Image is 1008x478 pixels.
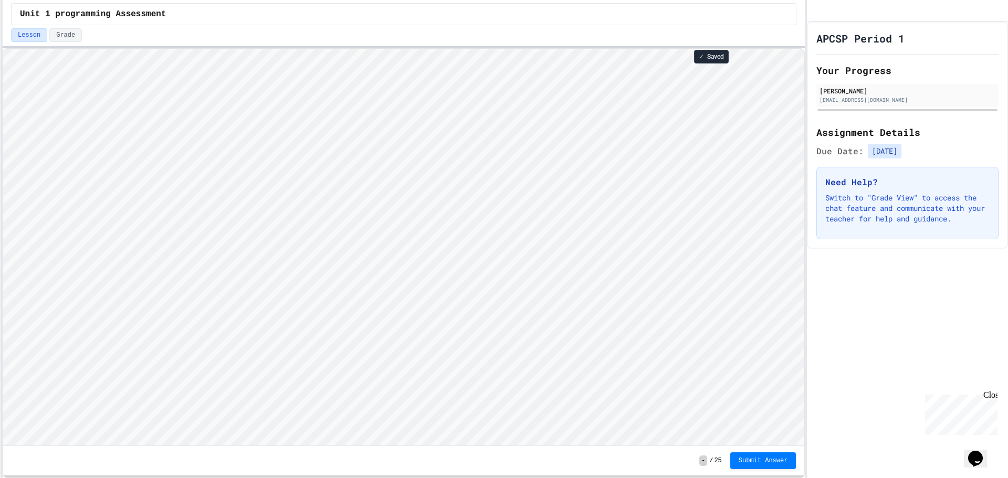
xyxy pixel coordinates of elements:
h2: Your Progress [816,63,999,78]
span: Submit Answer [739,456,788,465]
div: [PERSON_NAME] [820,86,995,95]
span: Due Date: [816,145,864,157]
div: Chat with us now!Close [4,4,72,67]
h1: APCSP Period 1 [816,31,905,46]
iframe: chat widget [921,390,997,435]
span: 25 [714,456,721,465]
span: - [699,455,707,466]
button: Submit Answer [730,452,796,469]
iframe: To enrich screen reader interactions, please activate Accessibility in Grammarly extension settings [3,49,804,445]
span: ✓ [699,52,704,61]
div: [EMAIL_ADDRESS][DOMAIN_NAME] [820,96,995,104]
span: Saved [707,52,724,61]
button: Lesson [11,28,47,42]
button: Grade [49,28,82,42]
span: Unit 1 programming Assessment [20,8,166,20]
span: [DATE] [868,144,901,158]
p: Switch to "Grade View" to access the chat feature and communicate with your teacher for help and ... [825,193,990,224]
span: / [709,456,713,465]
h2: Assignment Details [816,125,999,140]
h3: Need Help? [825,176,990,188]
iframe: chat widget [964,436,997,468]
